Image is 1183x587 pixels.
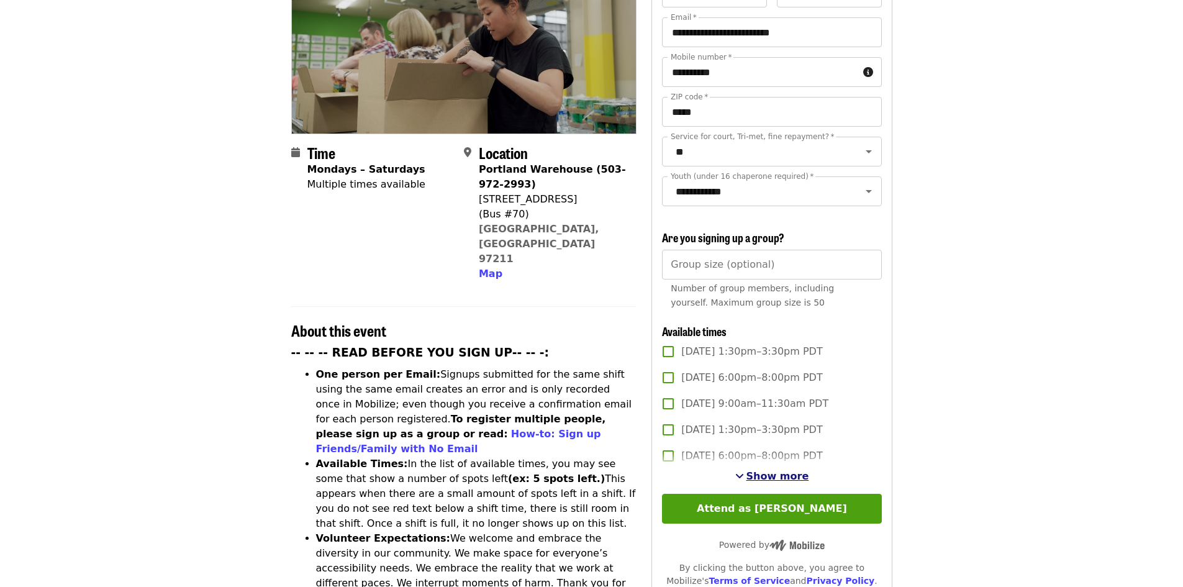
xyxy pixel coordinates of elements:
button: See more timeslots [735,469,809,484]
span: [DATE] 9:00am–11:30am PDT [681,396,828,411]
img: Powered by Mobilize [769,540,825,551]
strong: Mondays – Saturdays [307,163,425,175]
button: Attend as [PERSON_NAME] [662,494,881,524]
label: Email [671,14,697,21]
a: Terms of Service [709,576,790,586]
input: Email [662,17,881,47]
span: Time [307,142,335,163]
span: Powered by [719,540,825,550]
span: Location [479,142,528,163]
span: Are you signing up a group? [662,229,784,245]
a: How-to: Sign up Friends/Family with No Email [316,428,601,455]
i: map-marker-alt icon [464,147,471,158]
span: Number of group members, including yourself. Maximum group size is 50 [671,283,834,307]
span: About this event [291,319,386,341]
span: Show more [746,470,809,482]
button: Map [479,266,502,281]
input: [object Object] [662,250,881,280]
div: [STREET_ADDRESS] [479,192,627,207]
li: Signups submitted for the same shift using the same email creates an error and is only recorded o... [316,367,637,457]
strong: Volunteer Expectations: [316,532,451,544]
strong: One person per Email: [316,368,441,380]
input: Mobile number [662,57,858,87]
label: Mobile number [671,53,732,61]
span: [DATE] 1:30pm–3:30pm PDT [681,344,822,359]
strong: To register multiple people, please sign up as a group or read: [316,413,606,440]
span: [DATE] 6:00pm–8:00pm PDT [681,370,822,385]
div: (Bus #70) [479,207,627,222]
a: Privacy Policy [806,576,874,586]
i: calendar icon [291,147,300,158]
strong: -- -- -- READ BEFORE YOU SIGN UP-- -- -: [291,346,550,359]
a: [GEOGRAPHIC_DATA], [GEOGRAPHIC_DATA] 97211 [479,223,599,265]
span: [DATE] 1:30pm–3:30pm PDT [681,422,822,437]
button: Open [860,143,877,160]
strong: Portland Warehouse (503-972-2993) [479,163,626,190]
label: ZIP code [671,93,708,101]
label: Youth (under 16 chaperone required) [671,173,814,180]
i: circle-info icon [863,66,873,78]
span: Available times [662,323,727,339]
span: Map [479,268,502,280]
input: ZIP code [662,97,881,127]
strong: (ex: 5 spots left.) [508,473,605,485]
button: Open [860,183,877,200]
div: Multiple times available [307,177,425,192]
strong: Available Times: [316,458,408,470]
li: In the list of available times, you may see some that show a number of spots left This appears wh... [316,457,637,531]
span: [DATE] 6:00pm–8:00pm PDT [681,448,822,463]
label: Service for court, Tri-met, fine repayment? [671,133,835,140]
